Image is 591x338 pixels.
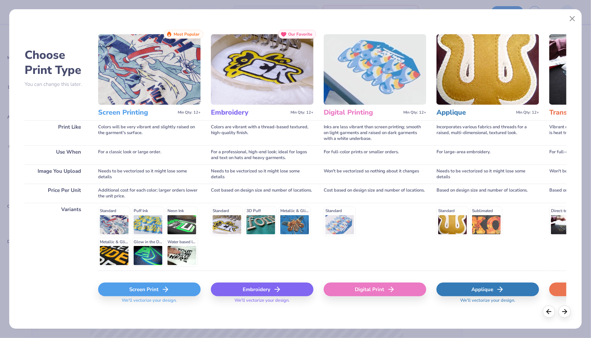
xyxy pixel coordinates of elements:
[25,165,88,184] div: Image You Upload
[119,298,179,308] span: We'll vectorize your design.
[324,165,426,184] div: Won't be vectorized so nothing about it changes
[25,203,88,271] div: Variants
[211,108,288,117] h3: Embroidery
[25,120,88,145] div: Print Like
[98,283,201,296] div: Screen Print
[403,110,426,115] span: Min Qty: 12+
[211,184,313,203] div: Cost based on design size and number of locations.
[98,120,201,145] div: Colors will be very vibrant and slightly raised on the garment's surface.
[436,283,539,296] div: Applique
[436,108,513,117] h3: Applique
[25,145,88,165] div: Use When
[98,184,201,203] div: Additional cost for each color; larger orders lower the unit price.
[324,283,426,296] div: Digital Print
[324,108,401,117] h3: Digital Printing
[324,145,426,165] div: For full-color prints or smaller orders.
[98,145,201,165] div: For a classic look or large order.
[324,120,426,145] div: Inks are less vibrant than screen printing; smooth on light garments and raised on dark garments ...
[436,120,539,145] div: Incorporates various fabrics and threads for a raised, multi-dimensional, textured look.
[288,32,312,37] span: Our Favorite
[25,81,88,87] p: You can change this later.
[211,283,313,296] div: Embroidery
[232,298,292,308] span: We'll vectorize your design.
[174,32,200,37] span: Most Popular
[436,184,539,203] div: Based on design size and number of locations.
[25,184,88,203] div: Price Per Unit
[98,34,201,105] img: Screen Printing
[211,34,313,105] img: Embroidery
[436,145,539,165] div: For large-area embroidery.
[436,165,539,184] div: Needs to be vectorized so it might lose some details
[25,48,88,78] h2: Choose Print Type
[457,298,518,308] span: We'll vectorize your design.
[566,12,579,25] button: Close
[211,145,313,165] div: For a professional, high-end look; ideal for logos and text on hats and heavy garments.
[516,110,539,115] span: Min Qty: 12+
[98,165,201,184] div: Needs to be vectorized so it might lose some details
[178,110,201,115] span: Min Qty: 12+
[324,34,426,105] img: Digital Printing
[211,165,313,184] div: Needs to be vectorized so it might lose some details
[436,34,539,105] img: Applique
[98,108,175,117] h3: Screen Printing
[324,184,426,203] div: Cost based on design size and number of locations.
[211,120,313,145] div: Colors are vibrant with a thread-based textured, high-quality finish.
[291,110,313,115] span: Min Qty: 12+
